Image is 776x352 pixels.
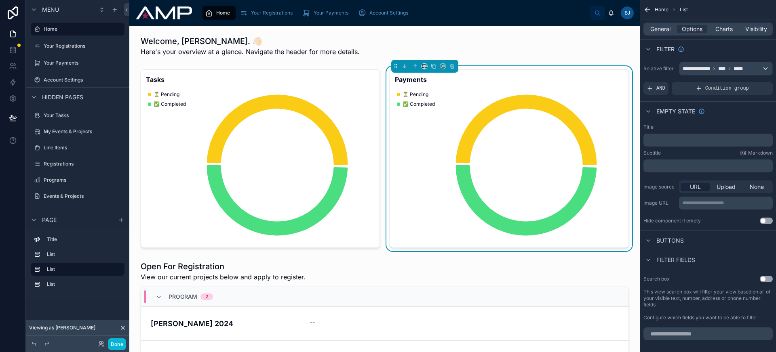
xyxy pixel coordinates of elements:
strong: Payments [395,75,624,84]
div: scrollable content [26,229,129,299]
a: Your Tasks [31,109,124,122]
label: Events & Projects [44,193,123,199]
a: Markdown [740,150,773,156]
label: Programs [44,177,123,183]
a: My Events & Projects [31,125,124,138]
label: Image source [643,184,676,190]
a: Line Items [31,141,124,154]
div: scrollable content [643,159,773,172]
span: Viewing as [PERSON_NAME] [29,325,95,331]
label: Line Items [44,145,123,151]
span: Filter [656,45,675,53]
label: Title [47,236,121,243]
div: Hide component if empty [643,218,701,224]
button: Done [108,338,126,350]
span: Menu [42,6,59,14]
label: Your Tasks [44,112,123,119]
label: Home [44,26,120,32]
a: Account Settings [31,73,124,86]
span: Empty state [656,107,695,115]
span: Upload [717,183,736,191]
span: Charts [715,25,733,33]
span: AND [656,85,665,92]
label: Your Payments [44,60,123,66]
span: Your Registrations [251,10,293,16]
a: Home [31,23,124,36]
span: EJ [624,10,630,16]
a: Events & Projects [31,190,124,203]
span: Hidden pages [42,93,83,101]
label: Title [643,124,654,130]
span: Your Payments [314,10,348,16]
label: List [47,266,118,272]
label: Relative filter [643,65,676,72]
div: 2 [205,293,208,300]
a: Programs [31,174,124,186]
label: This view search box will filter your view based on all of your visible text, number, address or ... [643,289,773,308]
label: Your Registrations [44,43,123,49]
a: Home [202,6,236,20]
span: ⏳ Pending [403,91,428,98]
a: Your Payments [31,57,124,69]
span: Program [169,293,197,301]
span: Filter fields [656,256,695,264]
span: None [750,183,764,191]
span: Home [655,6,668,13]
a: Registrations [31,157,124,170]
a: Your Payments [300,6,354,20]
label: List [47,251,121,258]
div: scrollable content [198,4,590,22]
label: Registrations [44,161,123,167]
span: Buttons [656,237,684,245]
span: Account Settings [369,10,408,16]
span: Page [42,216,57,224]
span: Home [216,10,230,16]
div: scrollable content [679,197,773,210]
label: Image URL [643,200,676,206]
span: Condition group [705,85,749,92]
span: Markdown [748,150,773,156]
span: ✅ Completed [403,101,435,107]
label: My Events & Projects [44,128,123,135]
label: Subtitle [643,150,661,156]
a: Your Registrations [31,40,124,52]
label: Account Settings [44,77,123,83]
label: List [47,281,121,287]
label: Search box [643,276,670,282]
span: List [680,6,688,13]
div: scrollable content [643,134,773,147]
span: URL [690,183,701,191]
a: Your Registrations [237,6,298,20]
span: General [650,25,671,33]
label: Configure which fields you want to be able to filter [643,314,757,321]
div: chart [395,88,624,243]
span: Visibility [745,25,767,33]
img: App logo [136,6,192,19]
a: Account Settings [356,6,414,20]
span: Options [682,25,702,33]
